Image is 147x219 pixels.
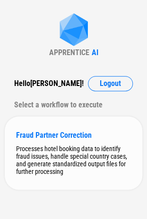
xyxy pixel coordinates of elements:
[14,76,84,91] div: Hello [PERSON_NAME] !
[16,145,131,175] div: Processes hotel booking data to identify fraud issues, handle special country cases, and generate...
[92,48,98,57] div: AI
[55,13,93,48] img: Apprentice AI
[16,131,131,140] div: Fraud Partner Correction
[88,76,133,91] button: Logout
[14,97,133,113] div: Select a workflow to execute
[49,48,89,57] div: APPRENTICE
[100,80,121,87] span: Logout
